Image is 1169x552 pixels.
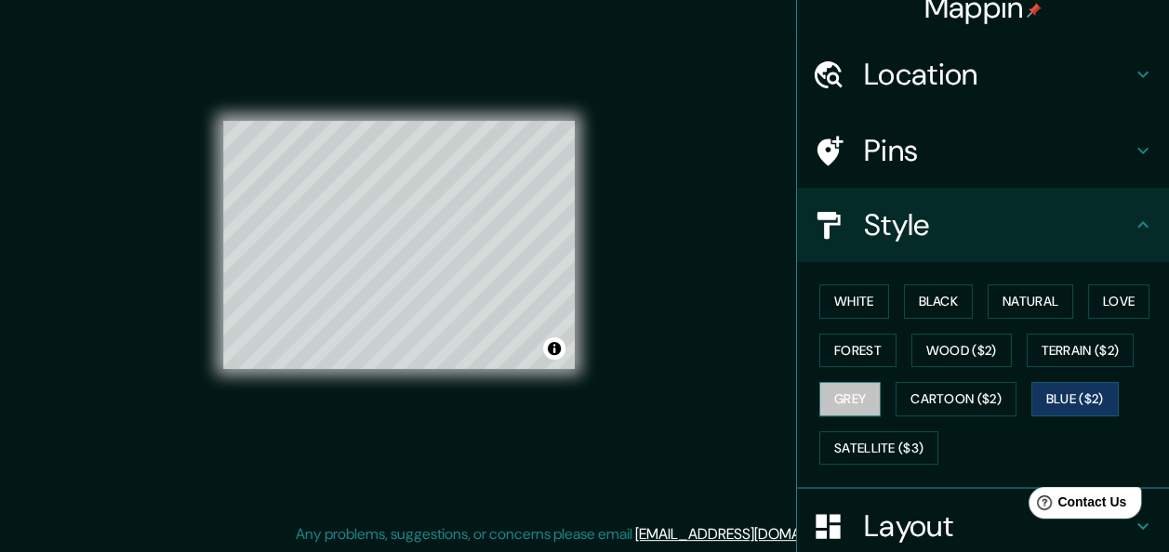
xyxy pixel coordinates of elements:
button: Satellite ($3) [819,431,938,466]
button: Cartoon ($2) [896,382,1016,416]
button: Terrain ($2) [1027,334,1135,368]
iframe: Help widget launcher [1003,480,1149,532]
button: Forest [819,334,897,368]
a: [EMAIL_ADDRESS][DOMAIN_NAME] [635,524,865,544]
button: White [819,284,889,319]
button: Grey [819,382,881,416]
button: Toggle attribution [543,337,565,360]
button: Love [1088,284,1149,319]
h4: Layout [864,507,1132,545]
img: pin-icon.png [1027,3,1042,18]
button: Blue ($2) [1031,382,1119,416]
h4: Location [864,56,1132,93]
button: Wood ($2) [911,334,1012,368]
button: Natural [988,284,1073,319]
div: Pins [797,113,1169,188]
p: Any problems, suggestions, or concerns please email . [296,523,868,545]
button: Black [904,284,974,319]
div: Location [797,37,1169,112]
div: Style [797,188,1169,262]
h4: Style [864,206,1132,243]
h4: Pins [864,132,1132,169]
